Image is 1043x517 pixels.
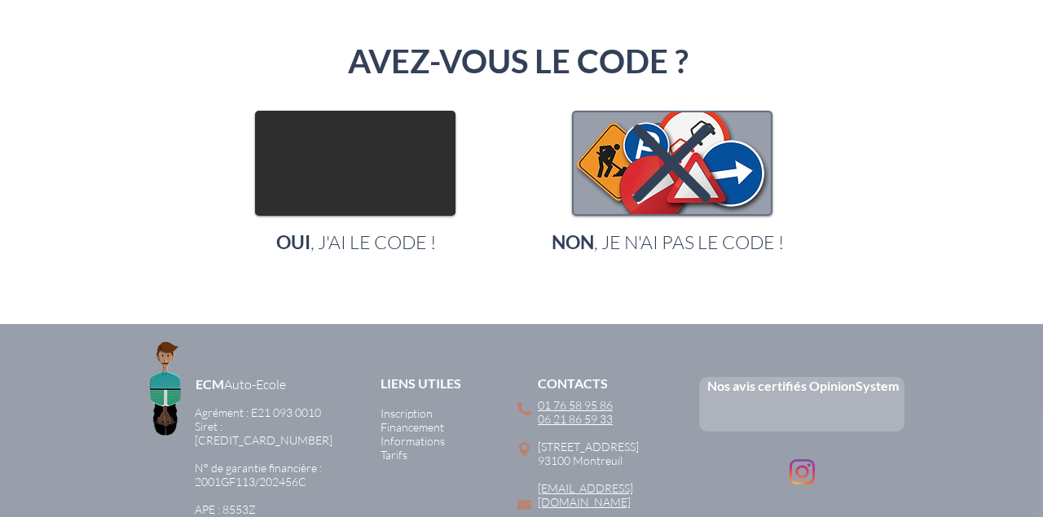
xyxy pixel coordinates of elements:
[276,230,310,253] span: OUI
[348,42,689,81] span: AVEZ-VOUS LE CODE ?
[381,375,461,391] span: LIENS UTILES
[729,395,878,432] iframe: Embedded Content
[381,434,445,448] a: Informations
[381,406,433,420] a: Inscription
[257,112,454,214] img: pngegg-3.png
[552,230,784,253] span: , JE N'AI PAS LE CODE !
[381,448,407,462] a: Tarifs
[966,440,1043,517] iframe: Wix Chat
[790,459,815,484] img: Instagram ECM Auto-Ecole
[538,481,633,509] a: [EMAIL_ADDRESS][DOMAIN_NAME]
[126,331,204,441] img: Logo ECM en-tête.png
[276,230,436,253] a: OUI, J'AI LE CODE !
[552,230,784,253] a: NON, JE N'AI PAS LE CODE !
[224,376,286,392] span: Auto-Ecole
[381,420,444,434] a: Financement
[195,405,332,516] a: Agrément : E21 093 0010Siret : [CREDIT_CARD_NUMBER]​N° de garantie financière :2001GF113/202456C ...
[790,459,815,484] ul: Barre de réseaux sociaux
[196,376,224,392] a: ECM
[538,375,608,391] span: CONTACTS
[707,378,899,393] a: Nos avis certifiés OpinionSystem
[276,230,436,253] span: , J'AI LE CODE !
[538,412,613,426] a: 06 21 86 59 33
[574,112,771,214] img: pngegg-3.png
[538,398,613,412] a: 01 76 58 95 86
[538,453,623,467] span: 93100 Montreuil
[538,440,639,453] span: [STREET_ADDRESS]
[552,230,594,253] span: NON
